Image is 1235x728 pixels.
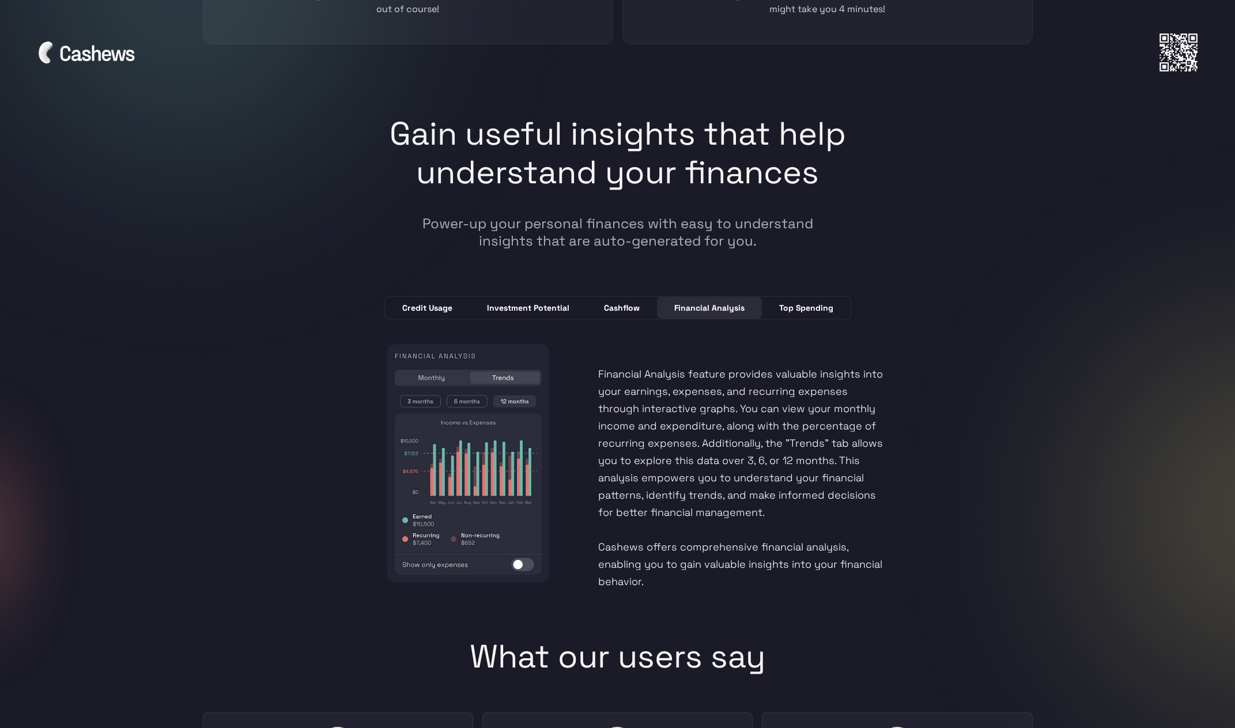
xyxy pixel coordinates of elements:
[598,342,889,590] p: Financial Analysis feature provides valuable insights into your earnings, expenses, and recurring...
[674,302,745,314] div: Financial Analysis
[470,637,765,699] h1: What our users say
[402,302,452,314] div: Credit Usage
[422,215,813,250] p: Power-up your personal finances with easy to understand insights that are auto-generated for you.
[388,114,848,214] h1: Gain useful insights that help understand your finances
[487,302,569,314] div: Investment Potential
[779,302,833,314] div: Top Spending
[604,302,640,314] div: Cashflow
